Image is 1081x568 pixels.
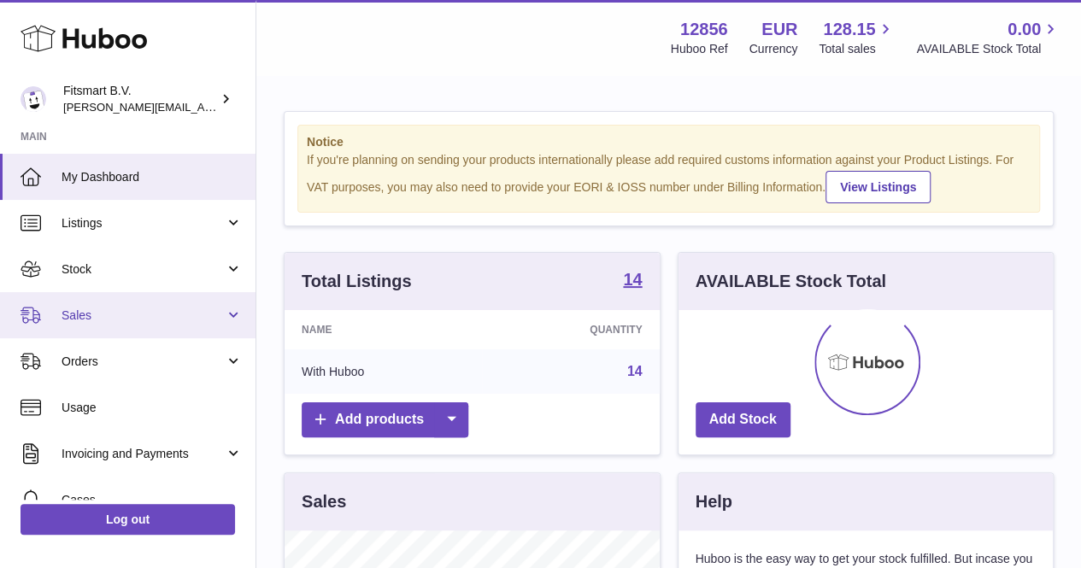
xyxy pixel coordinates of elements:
[62,446,225,462] span: Invoicing and Payments
[285,310,482,349] th: Name
[749,41,798,57] div: Currency
[671,41,728,57] div: Huboo Ref
[62,215,225,231] span: Listings
[302,490,346,513] h3: Sales
[21,504,235,535] a: Log out
[302,402,468,437] a: Add products
[819,18,895,57] a: 128.15 Total sales
[62,169,243,185] span: My Dashboard
[307,134,1031,150] strong: Notice
[680,18,728,41] strong: 12856
[482,310,659,349] th: Quantity
[823,18,875,41] span: 128.15
[916,41,1060,57] span: AVAILABLE Stock Total
[62,400,243,416] span: Usage
[761,18,797,41] strong: EUR
[285,349,482,394] td: With Huboo
[21,86,46,112] img: jonathan@leaderoo.com
[819,41,895,57] span: Total sales
[623,271,642,291] a: 14
[62,492,243,508] span: Cases
[825,171,931,203] a: View Listings
[696,270,886,293] h3: AVAILABLE Stock Total
[696,402,790,437] a: Add Stock
[1008,18,1041,41] span: 0.00
[63,100,343,114] span: [PERSON_NAME][EMAIL_ADDRESS][DOMAIN_NAME]
[916,18,1060,57] a: 0.00 AVAILABLE Stock Total
[627,364,643,378] a: 14
[307,152,1031,203] div: If you're planning on sending your products internationally please add required customs informati...
[62,354,225,370] span: Orders
[63,83,217,115] div: Fitsmart B.V.
[696,490,732,513] h3: Help
[62,307,225,324] span: Sales
[62,261,225,278] span: Stock
[623,271,642,288] strong: 14
[302,270,412,293] h3: Total Listings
